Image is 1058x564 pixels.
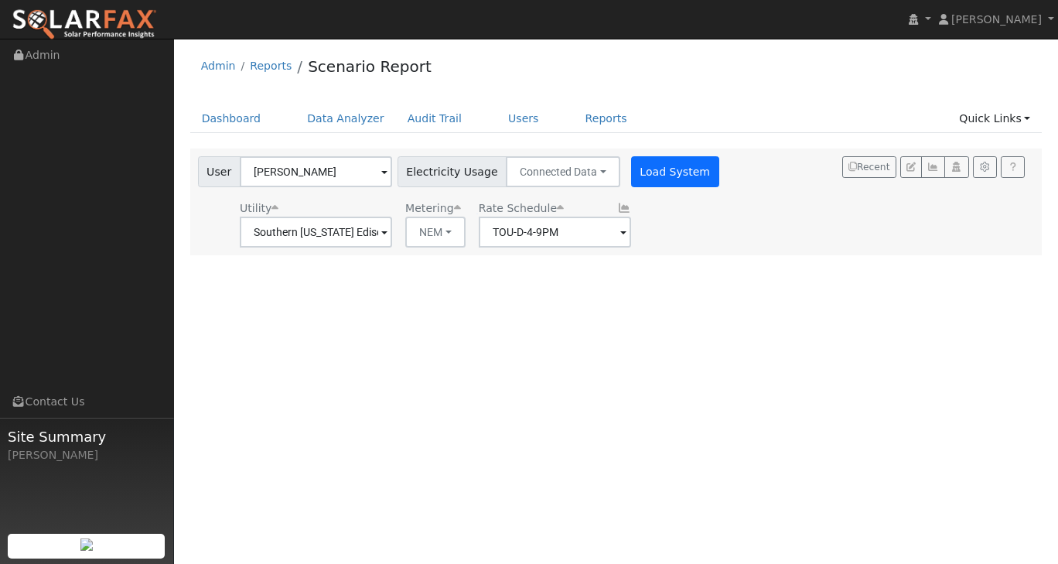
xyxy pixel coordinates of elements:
[80,538,93,551] img: retrieve
[250,60,292,72] a: Reports
[8,426,166,447] span: Site Summary
[8,447,166,463] div: [PERSON_NAME]
[631,156,719,187] button: Load System
[842,156,896,178] button: Recent
[921,156,945,178] button: Multi-Series Graph
[308,57,432,76] a: Scenario Report
[947,104,1042,133] a: Quick Links
[900,156,922,178] button: Edit User
[295,104,396,133] a: Data Analyzer
[405,200,466,217] div: Metering
[12,9,157,41] img: SolarFax
[240,156,392,187] input: Select a User
[190,104,273,133] a: Dashboard
[405,217,466,248] button: NEM
[497,104,551,133] a: Users
[240,217,392,248] input: Select a Utility
[1001,156,1025,178] a: Help Link
[479,217,631,248] input: Select a Rate Schedule
[506,156,620,187] button: Connected Data
[201,60,236,72] a: Admin
[198,156,241,187] span: User
[396,104,473,133] a: Audit Trail
[479,202,564,214] span: Alias: None
[240,200,392,217] div: Utility
[398,156,507,187] span: Electricity Usage
[973,156,997,178] button: Settings
[574,104,639,133] a: Reports
[951,13,1042,26] span: [PERSON_NAME]
[944,156,968,178] button: Login As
